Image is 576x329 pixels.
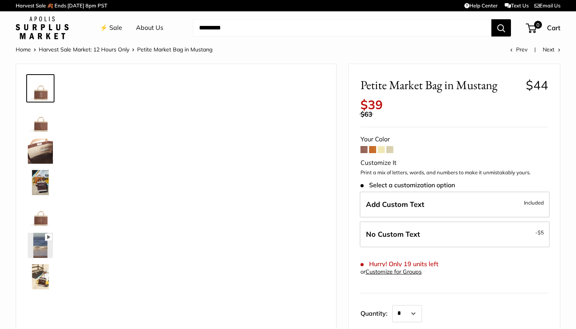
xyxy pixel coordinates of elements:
[510,46,527,53] a: Prev
[28,264,53,289] img: Petite Market Bag in Mustang
[137,46,212,53] span: Petite Market Bag in Mustang
[26,137,54,165] a: Petite Market Bag in Mustang
[360,157,548,169] div: Customize It
[360,78,520,92] span: Petite Market Bag in Mustang
[526,77,548,93] span: $44
[26,231,54,260] a: Petite Market Bag in Mustang
[26,74,54,102] a: Petite Market Bag in Mustang
[491,19,511,37] button: Search
[28,139,53,164] img: Petite Market Bag in Mustang
[360,169,548,177] p: Print a mix of letters, words, and numbers to make it unmistakably yours.
[16,46,31,53] a: Home
[193,19,491,37] input: Search...
[28,201,53,227] img: Petite Market Bag in Mustang
[26,263,54,291] a: Petite Market Bag in Mustang
[16,44,212,55] nav: Breadcrumb
[360,192,550,218] label: Add Custom Text
[366,268,422,275] a: Customize for Groups
[543,46,560,53] a: Next
[527,22,560,34] a: 0 Cart
[538,229,544,236] span: $5
[524,198,544,207] span: Included
[26,168,54,197] a: Petite Market Bag in Mustang
[505,2,529,9] a: Text Us
[136,22,163,34] a: About Us
[360,267,422,277] div: or
[534,21,542,29] span: 0
[366,200,424,209] span: Add Custom Text
[360,133,548,145] div: Your Color
[28,76,53,101] img: Petite Market Bag in Mustang
[28,170,53,195] img: Petite Market Bag in Mustang
[464,2,498,9] a: Help Center
[28,107,53,132] img: Petite Market Bag in Mustang
[360,260,438,268] span: Hurry! Only 19 units left
[26,106,54,134] a: Petite Market Bag in Mustang
[535,228,544,237] span: -
[360,303,392,322] label: Quantity:
[360,97,383,112] span: $39
[547,24,560,32] span: Cart
[366,230,420,239] span: No Custom Text
[16,16,69,39] img: Apolis: Surplus Market
[360,110,372,118] span: $63
[534,2,560,9] a: Email Us
[39,46,129,53] a: Harvest Sale Market: 12 Hours Only
[26,200,54,228] a: Petite Market Bag in Mustang
[360,181,455,189] span: Select a customization option
[28,233,53,258] img: Petite Market Bag in Mustang
[100,22,122,34] a: ⚡️ Sale
[360,221,550,247] label: Leave Blank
